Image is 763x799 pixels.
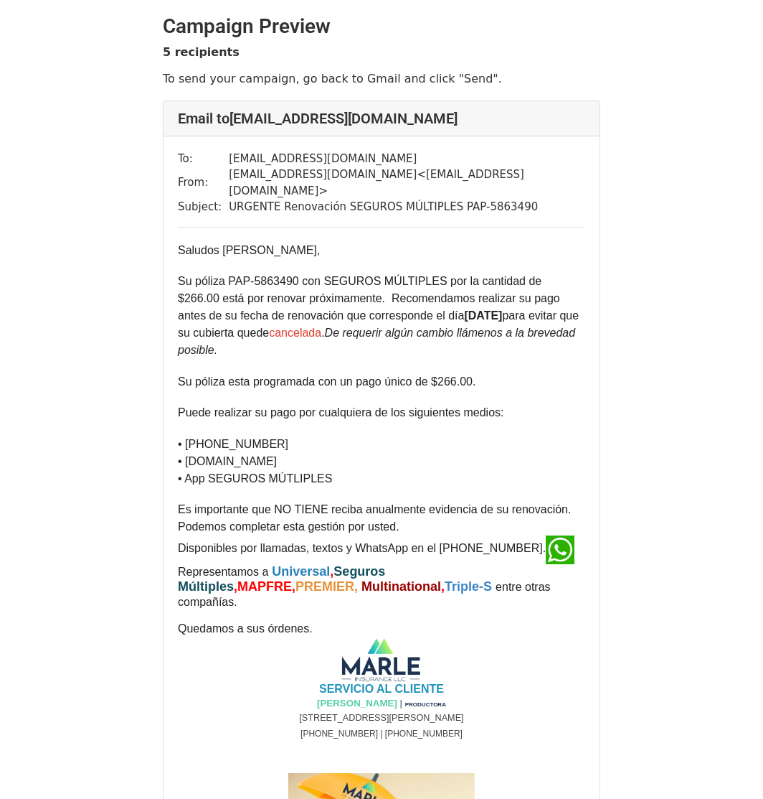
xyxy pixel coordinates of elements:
p: To send your campaign, go back to Gmail and click "Send". [163,71,600,86]
strong: , , [178,564,492,594]
strong: 5 recipients [163,45,240,59]
span: | [400,698,402,709]
font: Es importante que NO TIENE reciba anualmente evidencia de su renovación. Podemos completar esta g... [178,503,571,533]
font: cancelada [269,327,321,339]
font: Puede realizar su pago por cualquiera de los siguientes medios: [178,406,504,419]
font: Su póliza esta programada con un pago único de $266.00. [178,375,475,388]
strong: [DATE] [464,309,502,322]
td: [EMAIL_ADDRESS][DOMAIN_NAME] < [EMAIL_ADDRESS][DOMAIN_NAME] > [229,167,585,199]
font: Disponibles por llamadas, textos y WhatsApp en el [PHONE_NUMBER]. [178,543,546,555]
img: TWbR-3qzYyb-ufEfzB0oUtwea_yNqReg_DXeS1ZByrU6qMM2mxTJJ8pWOjiJ865G4OIq6n3JzXbSufjnuTEQ0uDOJIUNp0Zp-... [336,636,426,682]
span: niversal [281,564,330,579]
h4: Email to [EMAIL_ADDRESS][DOMAIN_NAME] [178,110,585,127]
font: MAPFRE, [237,579,295,594]
span: SERVICIO AL CLIENTE [319,683,444,695]
font: , [441,579,445,594]
span: [STREET_ADDRESS][PERSON_NAME] [299,713,463,723]
img: whatsapp (1) | INews Guyana [546,536,574,564]
em: De requerir algún cambio llámenos a la brevedad posible. [178,327,575,356]
font: Saludos [PERSON_NAME], [178,244,320,256]
font: Multinational [361,579,441,594]
span: Representamos a [178,566,272,578]
span: entre otras compañías. [178,581,551,608]
span: PRODUCTORA [405,701,446,708]
font: Triple -S [445,579,492,594]
td: To: [178,151,229,167]
font: • [PHONE_NUMBER] • [DOMAIN_NAME] • App SEGUROS MÚTLIPLES [178,438,332,485]
strong: [PERSON_NAME] [317,698,397,709]
span: U [272,564,281,579]
font: PREMIER, [295,579,358,594]
td: [EMAIL_ADDRESS][DOMAIN_NAME] [229,151,585,167]
font: Su póliza PAP-5863490 con SEGUROS MÚLTIPLES por la cantidad de $266.00 está por renovar próximame... [178,275,579,356]
font: Seguros Múltiples [178,564,385,594]
h2: Campaign Preview [163,14,600,39]
font: Quedamos a sus órdenes. [178,622,313,635]
td: From: [178,167,229,199]
td: Subject: [178,199,229,215]
td: URGENTE Renovación SEGUROS MÚLTIPLES PAP-5863490 [229,199,585,215]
